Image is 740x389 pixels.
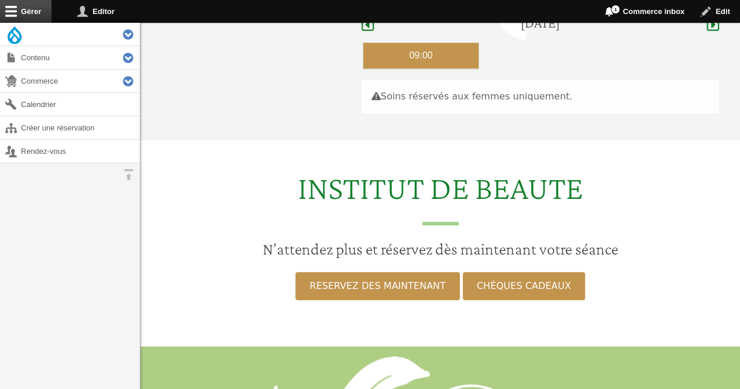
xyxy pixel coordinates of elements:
[463,272,585,300] a: CHÈQUES CADEAUX
[147,239,733,259] h3: N’attendez plus et réservez dès maintenant votre séance
[362,80,719,113] div: Soins réservés aux femmes uniquement.
[117,163,140,186] button: Orientation horizontale
[611,5,620,14] span: 1
[295,272,459,300] a: RESERVEZ DES MAINTENANT
[521,15,560,32] h4: [DATE]
[363,43,479,68] div: 09:00
[147,168,733,225] h2: INSTITUT DE BEAUTE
